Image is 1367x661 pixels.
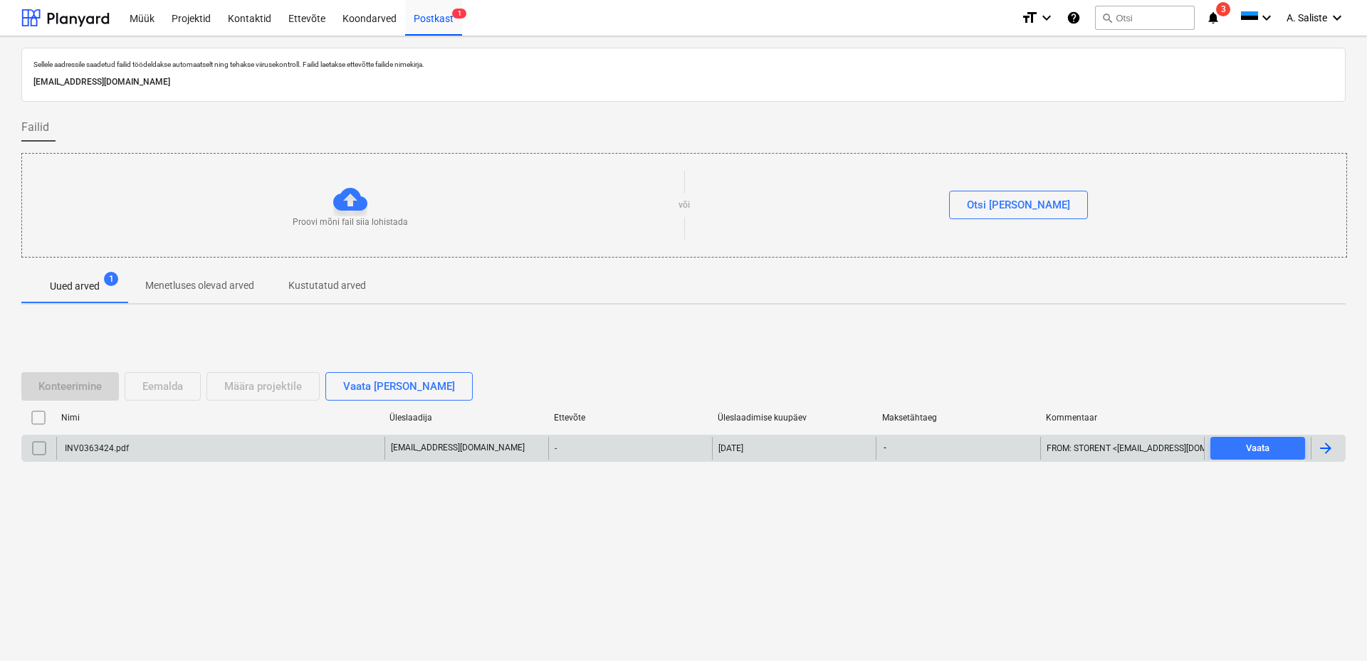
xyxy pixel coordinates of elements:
iframe: Chat Widget [1296,593,1367,661]
div: Ettevõte [554,413,707,423]
div: Otsi [PERSON_NAME] [967,196,1070,214]
div: Maksetähtaeg [882,413,1035,423]
span: 1 [104,272,118,286]
p: Proovi mõni fail siia lohistada [293,216,408,228]
div: Proovi mõni fail siia lohistadavõiOtsi [PERSON_NAME] [21,153,1347,258]
div: Üleslaadimise kuupäev [718,413,871,423]
i: keyboard_arrow_down [1329,9,1346,26]
div: Vaata [1246,440,1269,457]
div: Vaata [PERSON_NAME] [343,377,455,396]
p: [EMAIL_ADDRESS][DOMAIN_NAME] [33,75,1334,90]
i: keyboard_arrow_down [1038,9,1055,26]
button: Vaata [1210,437,1305,460]
button: Otsi [PERSON_NAME] [949,191,1088,219]
div: Nimi [61,413,378,423]
p: Sellele aadressile saadetud failid töödeldakse automaatselt ning tehakse viirusekontroll. Failid ... [33,60,1334,69]
button: Vaata [PERSON_NAME] [325,372,473,401]
p: Kustutatud arved [288,278,366,293]
div: [DATE] [718,443,743,453]
i: keyboard_arrow_down [1258,9,1275,26]
p: Menetluses olevad arved [145,278,254,293]
div: - [548,437,712,460]
span: 3 [1216,2,1230,16]
p: [EMAIL_ADDRESS][DOMAIN_NAME] [391,442,525,454]
span: search [1101,12,1113,23]
span: Failid [21,119,49,136]
i: notifications [1206,9,1220,26]
i: Abikeskus [1067,9,1081,26]
span: A. Saliste [1287,12,1327,23]
div: Kommentaar [1046,413,1199,423]
span: 1 [452,9,466,18]
div: Üleslaadija [389,413,543,423]
p: Uued arved [50,279,100,294]
p: või [679,199,690,211]
span: - [882,442,888,454]
i: format_size [1021,9,1038,26]
button: Otsi [1095,6,1195,30]
div: INV0363424.pdf [63,443,129,453]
